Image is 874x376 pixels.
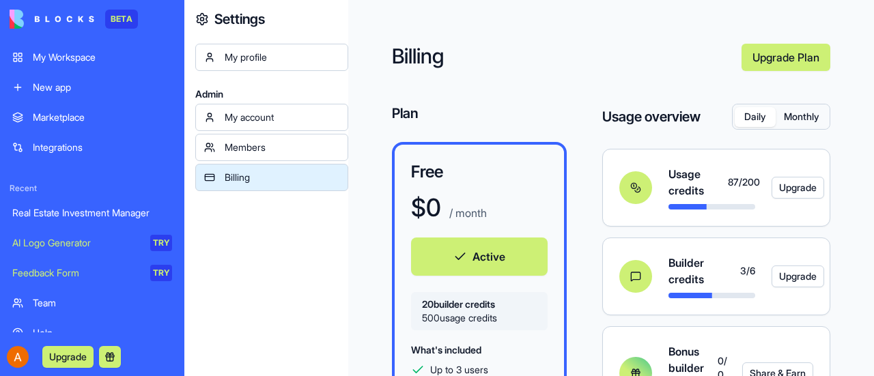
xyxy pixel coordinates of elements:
[42,346,94,368] button: Upgrade
[411,194,441,221] h1: $ 0
[411,161,548,183] h3: Free
[4,199,180,227] a: Real Estate Investment Manager
[742,44,830,71] a: Upgrade Plan
[392,104,567,123] h4: Plan
[668,255,740,287] span: Builder credits
[668,166,728,199] span: Usage credits
[447,205,487,221] p: / month
[772,265,824,287] button: Upgrade
[225,111,339,124] div: My account
[195,87,348,101] span: Admin
[195,164,348,191] a: Billing
[728,175,755,189] span: 87 / 200
[150,235,172,251] div: TRY
[33,50,172,64] div: My Workspace
[4,319,180,347] a: Help
[10,10,94,29] img: logo
[4,259,180,287] a: Feedback FormTRY
[214,10,265,29] h4: Settings
[411,237,548,276] button: Active
[33,326,172,340] div: Help
[150,265,172,281] div: TRY
[740,264,755,278] span: 3 / 6
[4,74,180,101] a: New app
[225,141,339,154] div: Members
[12,236,141,250] div: AI Logo Generator
[602,107,701,126] h4: Usage overview
[4,44,180,71] a: My Workspace
[735,107,776,127] button: Daily
[33,81,172,94] div: New app
[4,289,180,317] a: Team
[12,206,172,220] div: Real Estate Investment Manager
[10,10,138,29] a: BETA
[422,311,537,325] span: 500 usage credits
[225,171,339,184] div: Billing
[392,44,731,71] h2: Billing
[195,104,348,131] a: My account
[4,104,180,131] a: Marketplace
[411,344,481,356] span: What's included
[772,177,797,199] a: Upgrade
[7,346,29,368] img: ACg8ocK6yiNEbkF9Pv4roYnkAOki2sZYQrW7UaVyEV6GmURZ_rD7Bw=s96-c
[195,44,348,71] a: My profile
[422,298,537,311] span: 20 builder credits
[4,229,180,257] a: AI Logo GeneratorTRY
[33,141,172,154] div: Integrations
[33,111,172,124] div: Marketplace
[4,134,180,161] a: Integrations
[33,296,172,310] div: Team
[105,10,138,29] div: BETA
[4,183,180,194] span: Recent
[12,266,141,280] div: Feedback Form
[776,107,828,127] button: Monthly
[225,50,339,64] div: My profile
[772,265,797,287] a: Upgrade
[772,177,824,199] button: Upgrade
[195,134,348,161] a: Members
[42,349,94,363] a: Upgrade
